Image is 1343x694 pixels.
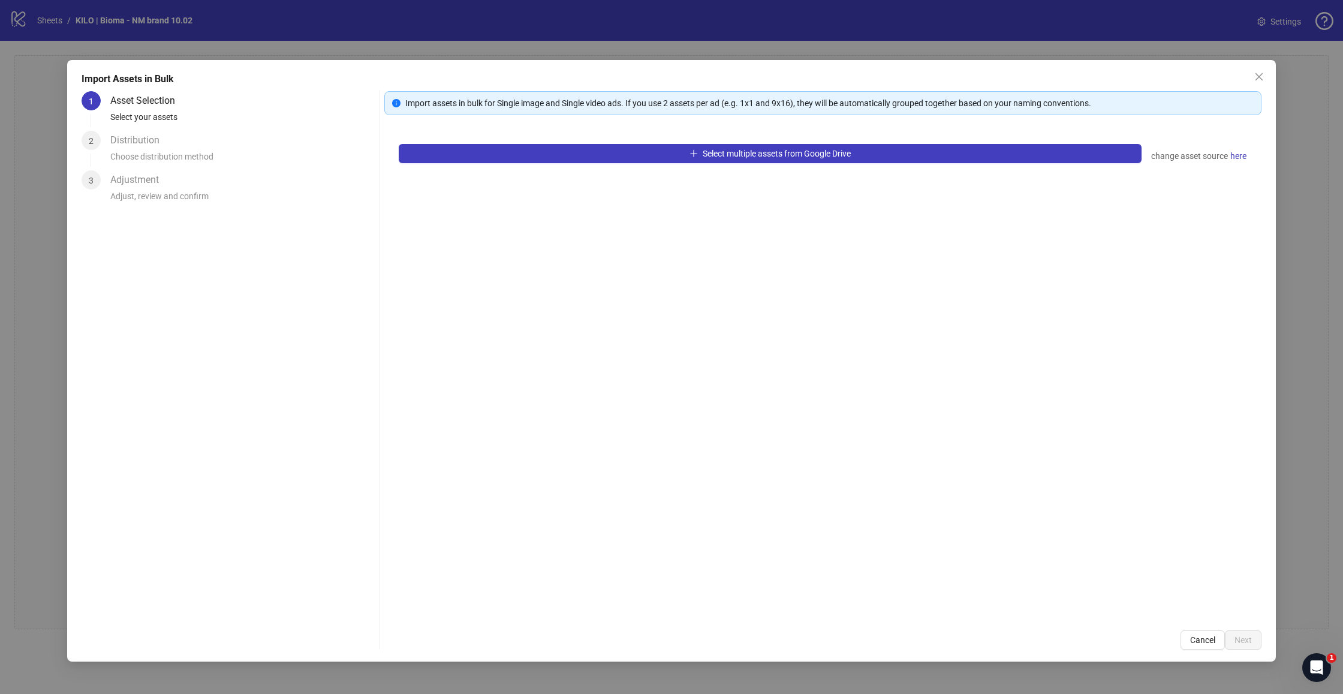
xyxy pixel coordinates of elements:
span: 1 [1327,653,1336,663]
span: here [1230,149,1246,163]
iframe: Intercom live chat [1302,653,1331,682]
div: Select your assets [110,110,374,131]
span: close [1254,72,1264,82]
button: Next [1225,630,1261,650]
span: 2 [89,136,94,146]
div: Import assets in bulk for Single image and Single video ads. If you use 2 assets per ad (e.g. 1x1... [405,97,1254,110]
button: Select multiple assets from Google Drive [399,144,1142,163]
a: here [1230,149,1247,163]
span: 1 [89,97,94,106]
button: Close [1249,67,1269,86]
span: Cancel [1190,635,1215,645]
span: info-circle [392,99,401,107]
div: Adjust, review and confirm [110,190,374,210]
button: Cancel [1181,630,1225,650]
span: 3 [89,176,94,185]
div: Asset Selection [110,91,185,110]
div: Import Assets in Bulk [82,72,1261,86]
div: Distribution [110,131,169,150]
span: plus [689,149,698,158]
div: change asset source [1151,149,1247,163]
div: Choose distribution method [110,150,374,170]
div: Adjustment [110,170,168,190]
span: Select multiple assets from Google Drive [703,149,851,158]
